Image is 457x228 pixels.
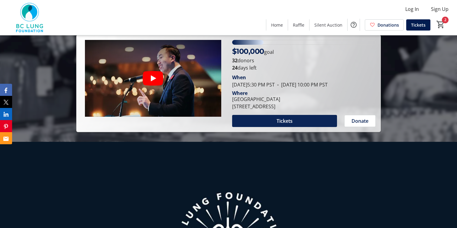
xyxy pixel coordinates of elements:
img: BC Lung Foundation's Logo [4,2,57,33]
span: [DATE] 5:30 PM PST [232,81,275,88]
button: Tickets [232,115,337,127]
a: Raffle [288,19,309,31]
span: Donations [378,22,399,28]
a: Donations [365,19,404,31]
button: Play video [143,71,163,86]
span: Raffle [293,22,304,28]
a: Silent Auction [310,19,347,31]
div: [GEOGRAPHIC_DATA] [232,96,280,103]
button: Cart [435,19,446,30]
span: $100,000 [232,47,264,56]
button: Help [348,19,360,31]
button: Log In [400,4,424,14]
button: Donate [344,115,376,127]
a: Home [266,19,288,31]
span: Tickets [277,117,293,125]
div: Where [232,91,248,96]
div: [STREET_ADDRESS] [232,103,280,110]
span: Donate [352,117,368,125]
button: Sign Up [426,4,453,14]
div: When [232,74,246,81]
p: days left [232,64,376,71]
span: Log In [405,5,419,13]
span: Sign Up [431,5,449,13]
span: - [275,81,281,88]
span: Home [271,22,283,28]
div: 21.98% of fundraising goal reached [232,40,376,45]
span: 24 [232,64,238,71]
a: Tickets [406,19,430,31]
span: Silent Auction [314,22,342,28]
p: donors [232,57,376,64]
b: 32 [232,57,238,64]
span: Tickets [411,22,426,28]
span: [DATE] 10:00 PM PST [275,81,328,88]
p: goal [232,46,274,57]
